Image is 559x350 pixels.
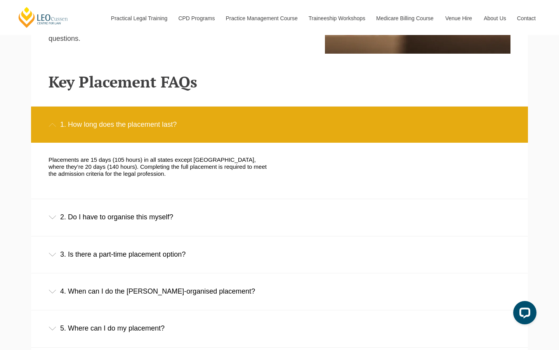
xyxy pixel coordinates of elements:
a: About Us [478,2,511,35]
a: Medicare Billing Course [370,2,439,35]
a: Practice Management Course [220,2,303,35]
div: 5. Where can I do my placement? [31,310,528,346]
a: Contact [511,2,542,35]
a: Traineeship Workshops [303,2,370,35]
div: 1. How long does the placement last? [31,107,528,143]
div: 2. Do I have to organise this myself? [31,199,528,235]
a: CPD Programs [172,2,220,35]
p: Placements are 15 days (105 hours) in all states except [GEOGRAPHIC_DATA], where they’re 20 days ... [49,156,268,177]
a: [PERSON_NAME] Centre for Law [17,6,69,28]
div: 4. When can I do the [PERSON_NAME]-organised placement? [31,273,528,310]
iframe: LiveChat chat widget [507,298,540,331]
a: Venue Hire [439,2,478,35]
h2: Key Placement FAQs [49,73,510,90]
a: Practical Legal Training [105,2,173,35]
div: 3. Is there a part-time placement option? [31,236,528,273]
